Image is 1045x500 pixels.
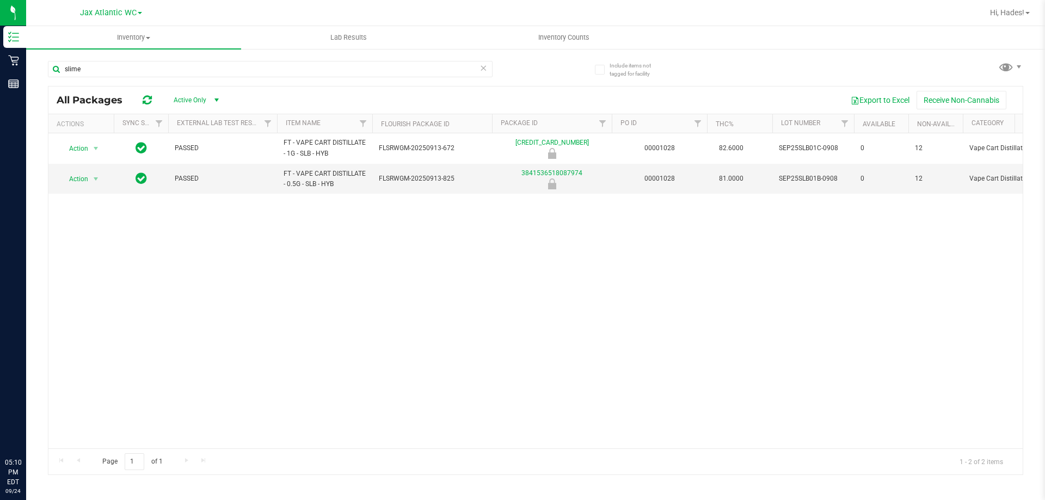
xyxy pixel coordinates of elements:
div: Launch Hold [490,148,613,159]
span: Inventory Counts [524,33,604,42]
a: 3841536518087974 [521,169,582,177]
a: Filter [594,114,612,133]
iframe: Resource center [11,413,44,446]
span: SEP25SLB01C-0908 [779,143,847,153]
span: 1 - 2 of 2 items [951,453,1012,470]
input: 1 [125,453,144,470]
span: SEP25SLB01B-0908 [779,174,847,184]
span: Clear [480,61,487,75]
p: 09/24 [5,487,21,495]
span: Action [59,141,89,156]
span: 12 [915,174,956,184]
span: Action [59,171,89,187]
a: Available [863,120,895,128]
a: Filter [150,114,168,133]
a: Filter [836,114,854,133]
span: FT - VAPE CART DISTILLATE - 1G - SLB - HYB [284,138,366,158]
span: Hi, Hades! [990,8,1024,17]
a: THC% [716,120,734,128]
span: 82.6000 [714,140,749,156]
button: Receive Non-Cannabis [917,91,1006,109]
span: FLSRWGM-20250913-825 [379,174,485,184]
a: Inventory Counts [456,26,671,49]
a: Lab Results [241,26,456,49]
span: In Sync [136,140,147,156]
span: All Packages [57,94,133,106]
a: [CREDIT_CARD_NUMBER] [515,139,589,146]
div: Actions [57,120,109,128]
inline-svg: Retail [8,55,19,66]
span: Page of 1 [93,453,171,470]
span: 0 [860,143,902,153]
a: 00001028 [644,175,675,182]
a: Category [972,119,1004,127]
a: Sync Status [122,119,164,127]
span: select [89,171,103,187]
span: 12 [915,143,956,153]
a: Filter [354,114,372,133]
a: Flourish Package ID [381,120,450,128]
span: FT - VAPE CART DISTILLATE - 0.5G - SLB - HYB [284,169,366,189]
span: Include items not tagged for facility [610,61,664,78]
a: Filter [689,114,707,133]
a: Non-Available [917,120,966,128]
a: Filter [259,114,277,133]
span: Inventory [26,33,241,42]
div: Launch Hold [490,178,613,189]
span: PASSED [175,143,271,153]
a: Lot Number [781,119,820,127]
a: Item Name [286,119,321,127]
inline-svg: Inventory [8,32,19,42]
span: Jax Atlantic WC [80,8,137,17]
input: Search Package ID, Item Name, SKU, Lot or Part Number... [48,61,493,77]
span: FLSRWGM-20250913-672 [379,143,485,153]
span: select [89,141,103,156]
a: 00001028 [644,144,675,152]
span: Lab Results [316,33,382,42]
span: 0 [860,174,902,184]
a: Package ID [501,119,538,127]
inline-svg: Reports [8,78,19,89]
a: External Lab Test Result [177,119,262,127]
span: In Sync [136,171,147,186]
button: Export to Excel [844,91,917,109]
span: PASSED [175,174,271,184]
a: Inventory [26,26,241,49]
span: 81.0000 [714,171,749,187]
a: PO ID [620,119,637,127]
p: 05:10 PM EDT [5,458,21,487]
